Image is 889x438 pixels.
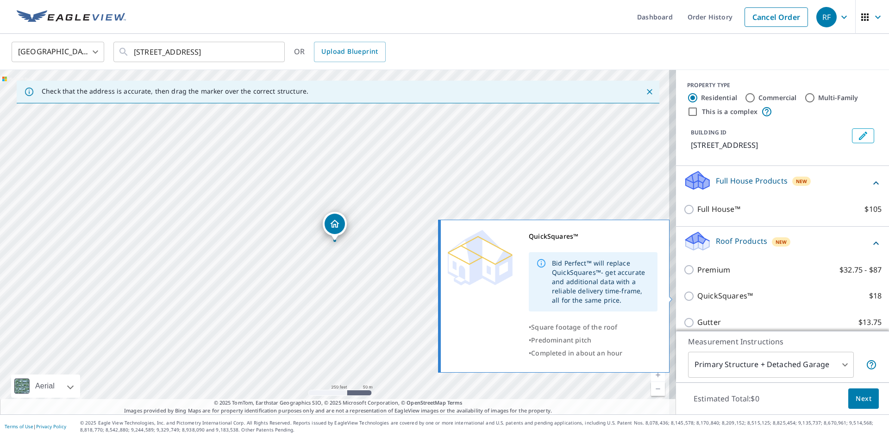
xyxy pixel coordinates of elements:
p: | [5,424,66,429]
button: Edit building 1 [852,128,874,143]
div: OR [294,42,386,62]
div: Aerial [11,375,80,398]
div: Full House ProductsNew [683,170,882,196]
img: Premium [448,230,513,286]
a: Cancel Order [745,7,808,27]
img: EV Logo [17,10,126,24]
div: Aerial [32,375,57,398]
div: RF [816,7,837,27]
span: © 2025 TomTom, Earthstar Geographics SIO, © 2025 Microsoft Corporation, © [214,399,463,407]
p: Gutter [697,317,721,328]
button: Next [848,388,879,409]
p: Full House™ [697,203,740,215]
span: Square footage of the roof [531,323,617,331]
span: New [776,238,787,246]
div: PROPERTY TYPE [687,81,878,89]
p: $32.75 - $87 [839,264,882,276]
span: Predominant pitch [531,336,591,344]
a: OpenStreetMap [407,399,445,406]
p: $18 [869,290,882,302]
div: QuickSquares™ [529,230,657,243]
p: Estimated Total: $0 [686,388,767,409]
p: $13.75 [858,317,882,328]
p: Measurement Instructions [688,336,877,347]
p: QuickSquares™ [697,290,753,302]
div: [GEOGRAPHIC_DATA] [12,39,104,65]
a: Upload Blueprint [314,42,385,62]
a: Terms [447,399,463,406]
a: Terms of Use [5,423,33,430]
span: Upload Blueprint [321,46,378,57]
label: Residential [701,93,737,102]
div: • [529,334,657,347]
span: Next [856,393,871,405]
div: • [529,321,657,334]
button: Close [644,86,656,98]
p: BUILDING ID [691,128,726,136]
p: [STREET_ADDRESS] [691,140,848,151]
p: Premium [697,264,730,276]
p: Roof Products [716,235,767,247]
input: Search by address or latitude-longitude [134,39,266,65]
div: Primary Structure + Detached Garage [688,352,854,378]
div: • [529,347,657,360]
p: Check that the address is accurate, then drag the marker over the correct structure. [42,87,308,95]
p: Full House Products [716,175,788,186]
div: Bid Perfect™ will replace QuickSquares™- get accurate and additional data with a reliable deliver... [552,255,650,309]
p: © 2025 Eagle View Technologies, Inc. and Pictometry International Corp. All Rights Reserved. Repo... [80,419,884,433]
span: Completed in about an hour [531,349,622,357]
p: $105 [864,203,882,215]
a: Privacy Policy [36,423,66,430]
label: Multi-Family [818,93,858,102]
label: This is a complex [702,107,758,116]
span: New [796,178,808,185]
span: Your report will include the primary structure and a detached garage if one exists. [866,359,877,370]
div: Dropped pin, building 1, Residential property, 418 N 4th St Drexel, MO 64742 [323,212,347,241]
div: Roof ProductsNew [683,230,882,257]
a: Current Level 17, Zoom Out [651,382,665,396]
label: Commercial [758,93,797,102]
